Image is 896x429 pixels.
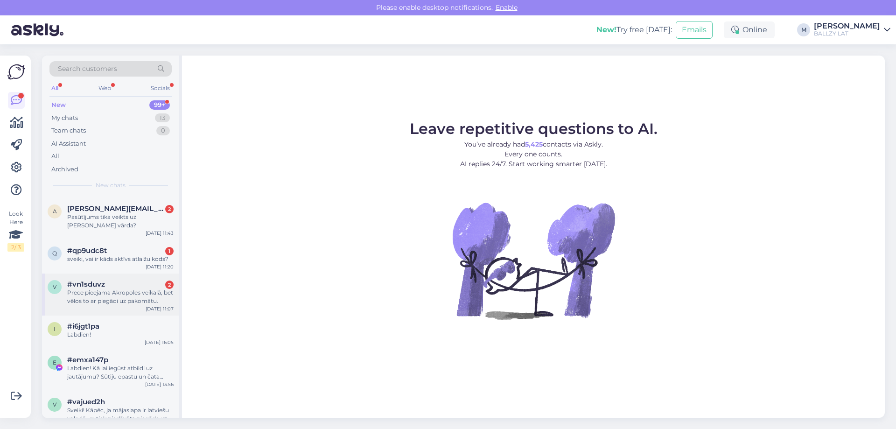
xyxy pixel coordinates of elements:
span: #emxa147p [67,356,108,364]
div: Sveiki! Kāpēc, ja mājaslapa ir latviešu valodā un tiek piedāvāta piegāde uz [GEOGRAPHIC_DATA], es... [67,406,174,423]
div: Online [724,21,775,38]
div: Labdien! Kā lai iegūst atbildi uz jautājumu? Sūtiju epastu un čata ziņu, bet nav atbildes no pagā... [67,364,174,381]
button: Emails [676,21,713,39]
a: [PERSON_NAME]BALLZY LAT [814,22,890,37]
div: M [797,23,810,36]
span: v [53,401,56,408]
div: 1 [165,247,174,255]
div: Labdien! [67,331,174,339]
img: Askly Logo [7,63,25,81]
p: You’ve already had contacts via Askly. Every one counts. AI replies 24/7. Start working smarter [... [410,140,658,169]
b: New! [596,25,616,34]
span: Leave repetitive questions to AI. [410,120,658,138]
div: New [51,100,66,110]
span: #i6jgt1pa [67,322,99,331]
div: Try free [DATE]: [596,24,672,35]
span: #vn1sduvz [67,280,105,288]
span: a [53,208,57,215]
span: v [53,283,56,290]
div: [DATE] 16:05 [145,339,174,346]
div: Web [97,82,113,94]
span: armands.krauja@inbox.lv [67,204,164,213]
div: AI Assistant [51,139,86,148]
div: Team chats [51,126,86,135]
div: [DATE] 13:56 [145,381,174,388]
div: My chats [51,113,78,123]
div: 99+ [149,100,170,110]
div: sveiki, vai ir kāds aktīvs atlaižu kods? [67,255,174,263]
div: All [49,82,60,94]
div: BALLZY LAT [814,30,880,37]
span: i [54,325,56,332]
div: Archived [51,165,78,174]
div: Pasūtījums tika veikts uz [PERSON_NAME] vārda? [67,213,174,230]
span: #vajued2h [67,398,105,406]
div: [PERSON_NAME] [814,22,880,30]
span: New chats [96,181,126,190]
div: Socials [149,82,172,94]
div: 2 [165,281,174,289]
span: Search customers [58,64,117,74]
div: 13 [155,113,170,123]
span: Enable [493,3,520,12]
div: All [51,152,59,161]
div: [DATE] 11:20 [146,263,174,270]
b: 5,425 [525,140,543,148]
span: e [53,359,56,366]
div: Look Here [7,210,24,252]
div: Prece pieejama Akropoles veikalā, bet vēlos to ar piegādi uz pakomātu. [67,288,174,305]
div: [DATE] 11:07 [146,305,174,312]
img: No Chat active [449,176,617,345]
div: 2 / 3 [7,243,24,252]
div: [DATE] 11:43 [146,230,174,237]
span: q [52,250,57,257]
div: 2 [165,205,174,213]
div: 0 [156,126,170,135]
span: #qp9udc8t [67,246,107,255]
